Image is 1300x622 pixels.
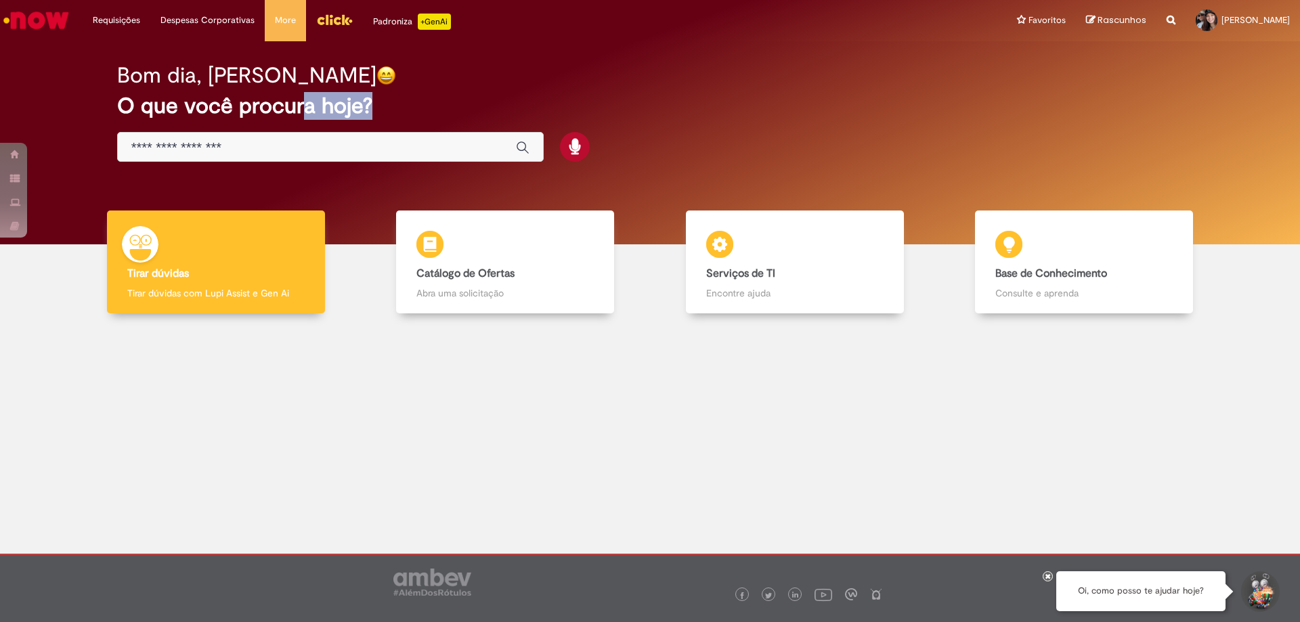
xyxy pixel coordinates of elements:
[765,592,772,599] img: logo_footer_twitter.png
[995,286,1173,300] p: Consulte e aprenda
[845,588,857,600] img: logo_footer_workplace.png
[275,14,296,27] span: More
[1028,14,1066,27] span: Favoritos
[127,267,189,280] b: Tirar dúvidas
[416,267,515,280] b: Catálogo de Ofertas
[870,588,882,600] img: logo_footer_naosei.png
[376,66,396,85] img: happy-face.png
[117,94,1184,118] h2: O que você procura hoje?
[93,14,140,27] span: Requisições
[393,569,471,596] img: logo_footer_ambev_rotulo_gray.png
[815,585,832,603] img: logo_footer_youtube.png
[1056,571,1226,611] div: Oi, como posso te ajudar hoje?
[361,210,651,314] a: Catálogo de Ofertas Abra uma solicitação
[1086,14,1146,27] a: Rascunhos
[1221,14,1290,26] span: [PERSON_NAME]
[117,64,376,87] h2: Bom dia, [PERSON_NAME]
[650,210,940,314] a: Serviços de TI Encontre ajuda
[706,267,775,280] b: Serviços de TI
[71,210,361,314] a: Tirar dúvidas Tirar dúvidas com Lupi Assist e Gen Ai
[995,267,1107,280] b: Base de Conhecimento
[1,7,71,34] img: ServiceNow
[1098,14,1146,26] span: Rascunhos
[418,14,451,30] p: +GenAi
[373,14,451,30] div: Padroniza
[739,592,745,599] img: logo_footer_facebook.png
[127,286,305,300] p: Tirar dúvidas com Lupi Assist e Gen Ai
[416,286,594,300] p: Abra uma solicitação
[706,286,884,300] p: Encontre ajuda
[792,592,799,600] img: logo_footer_linkedin.png
[1239,571,1280,612] button: Iniciar Conversa de Suporte
[160,14,255,27] span: Despesas Corporativas
[940,210,1230,314] a: Base de Conhecimento Consulte e aprenda
[316,9,353,30] img: click_logo_yellow_360x200.png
